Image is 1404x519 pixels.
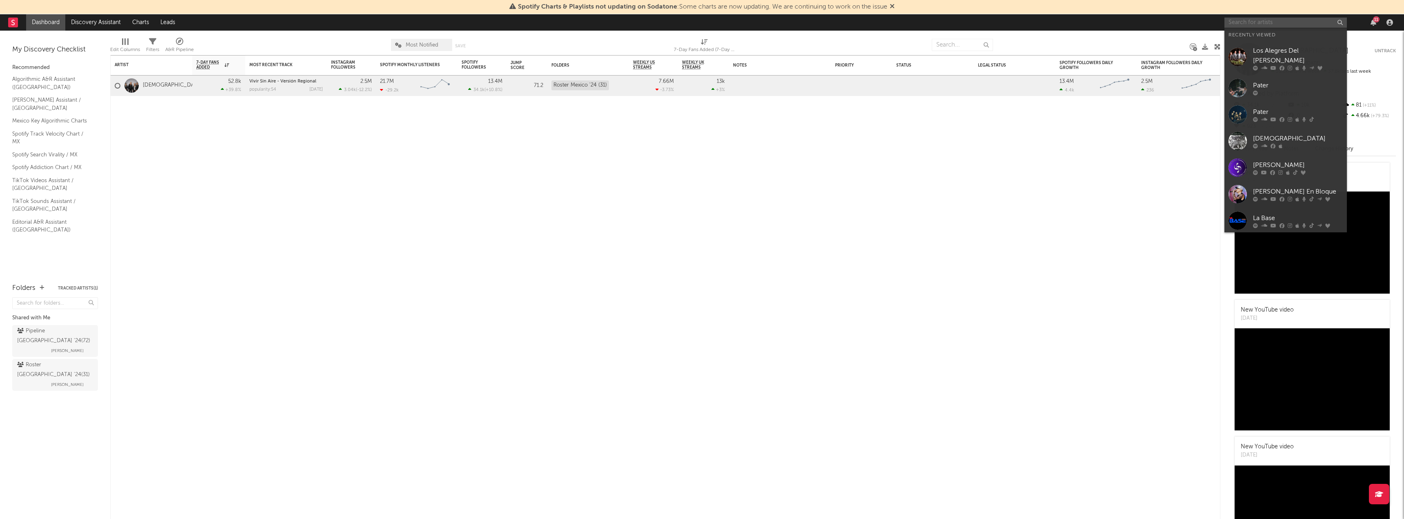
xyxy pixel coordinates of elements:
div: Pater [1253,107,1343,117]
button: 11 [1371,19,1376,26]
span: [PERSON_NAME] [51,380,84,390]
svg: Chart title [1096,76,1133,96]
span: Dismiss [890,4,895,10]
div: Folders [12,283,36,293]
span: 3.04k [344,88,356,92]
div: ( ) [339,87,372,92]
a: La Base [1224,207,1347,234]
div: Pater [1253,80,1343,90]
a: Editorial A&R Assistant ([GEOGRAPHIC_DATA]) [12,218,90,234]
div: -29.2k [380,87,399,93]
a: Spotify Track Velocity Chart / MX [12,129,90,146]
a: [PERSON_NAME] [1224,154,1347,181]
a: Leads [155,14,181,31]
div: Edit Columns [110,45,140,55]
div: Folders [551,63,613,68]
a: Mexico Key Algorithmic Charts [12,116,90,125]
input: Search... [932,39,993,51]
a: TikTok Videos Assistant / [GEOGRAPHIC_DATA] [12,176,90,193]
a: Spotify Addiction Chart / MX [12,163,90,172]
a: Discovery Assistant [65,14,127,31]
div: Recommended [12,63,98,73]
div: [DEMOGRAPHIC_DATA] [1253,134,1343,143]
div: -3.73 % [655,87,674,92]
span: Weekly US Streams [633,60,662,70]
input: Search for artists [1224,18,1347,28]
div: A&R Pipeline [165,35,194,58]
div: [DATE] [1241,451,1294,459]
input: Search for folders... [12,297,98,309]
span: -12.2 % [357,88,371,92]
div: popularity: 54 [249,87,276,92]
div: Jump Score [511,60,531,70]
div: 71.2 [511,81,543,91]
a: Vivir Sin Aire - Versión Regional [249,79,316,84]
a: Pater [1224,101,1347,128]
button: Save [455,44,466,48]
div: [DATE] [1241,314,1294,323]
div: Artist [115,62,176,67]
a: [DEMOGRAPHIC_DATA] [143,82,202,89]
div: Los Alegres Del [PERSON_NAME] [1253,46,1343,66]
div: 11 [1373,16,1380,22]
div: Instagram Followers [331,60,360,70]
span: +10.8 % [486,88,501,92]
div: Edit Columns [110,35,140,58]
div: Spotify Monthly Listeners [380,62,441,67]
div: Priority [835,63,868,68]
div: 52.8k [228,79,241,84]
div: Instagram Followers Daily Growth [1141,60,1202,70]
span: 7-Day Fans Added [196,60,222,70]
div: New YouTube video [1241,306,1294,314]
button: Untrack [1375,47,1396,55]
div: 236 [1141,87,1154,93]
a: Charts [127,14,155,31]
div: 4.4k [1060,87,1074,93]
div: 2.5M [1141,79,1153,84]
div: +3 % [711,87,725,92]
a: Pater [1224,75,1347,101]
div: 81 [1342,100,1396,111]
a: Los Alegres Del [PERSON_NAME] [1224,42,1347,75]
div: Shared with Me [12,313,98,323]
span: Spotify Charts & Playlists not updating on Sodatone [518,4,677,10]
div: Recently Viewed [1228,30,1343,40]
a: Algorithmic A&R Assistant ([GEOGRAPHIC_DATA]) [12,75,90,91]
div: Spotify Followers Daily Growth [1060,60,1121,70]
div: Legal Status [978,63,1031,68]
a: Roster [GEOGRAPHIC_DATA] '24(31)[PERSON_NAME] [12,359,98,391]
span: [PERSON_NAME] [51,346,84,356]
div: 13k [717,79,725,84]
div: ( ) [468,87,502,92]
div: 13.4M [1060,79,1074,84]
div: 13.4M [488,79,502,84]
div: Spotify Followers [462,60,490,70]
a: Dashboard [26,14,65,31]
span: +11 % [1362,103,1376,108]
div: [DATE] [309,87,323,92]
div: La Base [1253,213,1343,223]
a: Pipeline [GEOGRAPHIC_DATA] '24(72)[PERSON_NAME] [12,325,98,357]
div: Filters [146,35,159,58]
span: : Some charts are now updating. We are continuing to work on the issue [518,4,887,10]
div: 21.7M [380,79,394,84]
div: My Discovery Checklist [12,45,98,55]
div: 4.66k [1342,111,1396,121]
div: Roster Mexico '24 (31) [551,80,609,90]
div: [PERSON_NAME] En Bloque [1253,187,1343,196]
div: New YouTube video [1241,443,1294,451]
a: [PERSON_NAME] En Bloque [1224,181,1347,207]
a: [DEMOGRAPHIC_DATA] [1224,128,1347,154]
svg: Chart title [417,76,453,96]
div: Filters [146,45,159,55]
div: Roster [GEOGRAPHIC_DATA] '24 ( 31 ) [17,360,91,380]
div: Vivir Sin Aire - Versión Regional [249,79,323,84]
a: Spotify Search Virality / MX [12,150,90,159]
div: Most Recent Track [249,62,311,67]
div: [PERSON_NAME] [1253,160,1343,170]
div: +39.8 % [221,87,241,92]
span: Weekly UK Streams [682,60,713,70]
div: 7-Day Fans Added (7-Day Fans Added) [674,35,735,58]
button: Tracked Artists(1) [58,286,98,290]
span: +79.3 % [1370,114,1389,118]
